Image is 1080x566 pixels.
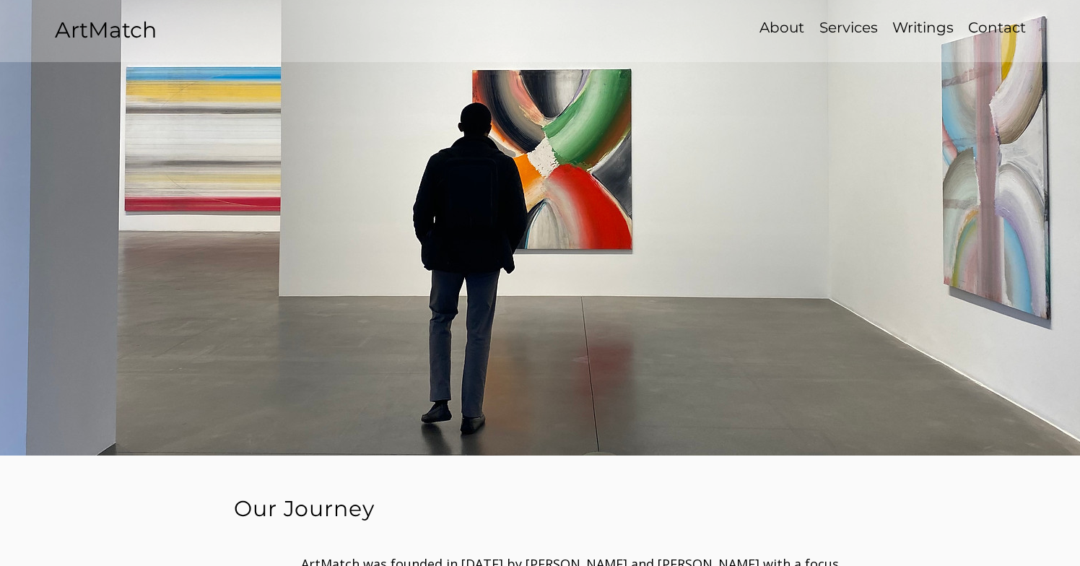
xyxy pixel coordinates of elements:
a: Services [811,17,885,38]
span: Our Journey [234,495,375,522]
a: About [752,17,811,38]
a: Contact [961,17,1032,38]
a: ArtMatch [55,17,157,43]
a: Writings [885,17,961,38]
p: Services [812,17,885,38]
p: Contact [961,17,1033,38]
nav: Site [705,17,1032,38]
